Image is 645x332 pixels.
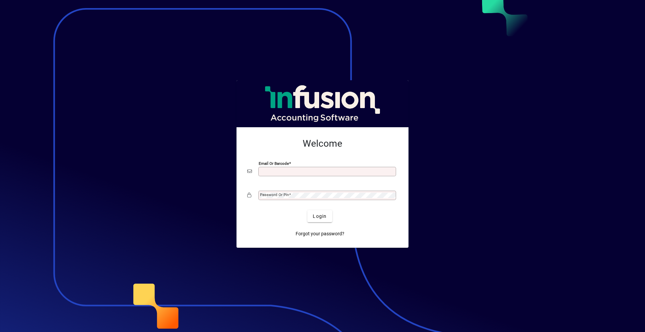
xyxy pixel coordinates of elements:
[260,192,289,197] mat-label: Password or Pin
[247,138,398,149] h2: Welcome
[293,228,347,240] a: Forgot your password?
[313,213,327,220] span: Login
[296,230,344,237] span: Forgot your password?
[307,210,332,222] button: Login
[259,161,289,166] mat-label: Email or Barcode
